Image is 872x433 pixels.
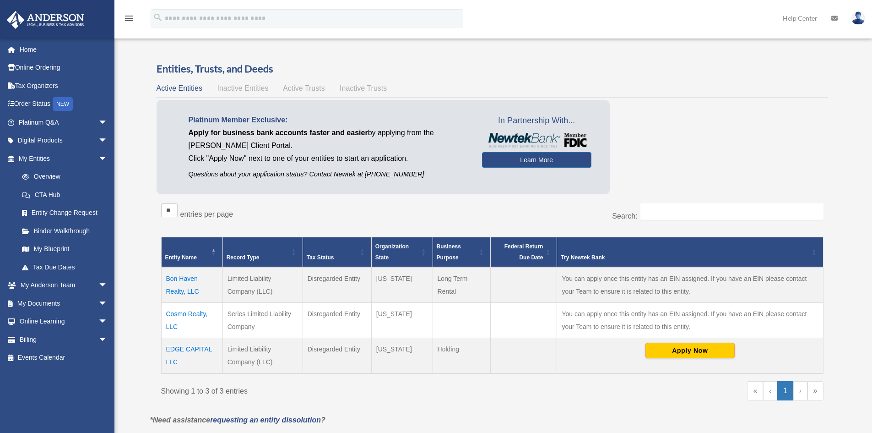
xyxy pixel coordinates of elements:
[747,381,763,400] a: First
[437,243,461,261] span: Business Purpose
[6,40,121,59] a: Home
[53,97,73,111] div: NEW
[13,168,112,186] a: Overview
[222,237,303,268] th: Record Type: Activate to sort
[793,381,807,400] a: Next
[482,152,591,168] a: Learn More
[217,84,268,92] span: Inactive Entities
[6,59,121,77] a: Online Ordering
[504,243,543,261] span: Federal Return Due Date
[161,237,222,268] th: Entity Name: Activate to invert sorting
[124,13,135,24] i: menu
[6,312,121,331] a: Online Learningarrow_drop_down
[303,237,371,268] th: Tax Status: Activate to sort
[13,240,117,258] a: My Blueprint
[612,212,637,220] label: Search:
[165,254,197,261] span: Entity Name
[189,129,368,137] span: Apply for business bank accounts faster and easier
[371,237,433,268] th: Organization State: Activate to sort
[6,77,121,95] a: Tax Organizers
[283,84,325,92] span: Active Trusts
[150,416,325,424] em: *Need assistance ?
[433,338,490,374] td: Holding
[153,12,163,22] i: search
[189,126,468,152] p: by applying from the [PERSON_NAME] Client Portal.
[371,267,433,303] td: [US_STATE]
[490,237,557,268] th: Federal Return Due Date: Activate to sort
[210,416,321,424] a: requesting an entity dissolution
[189,114,468,126] p: Platinum Member Exclusive:
[98,312,117,331] span: arrow_drop_down
[13,258,117,276] a: Tax Due Dates
[851,11,865,25] img: User Pic
[98,132,117,150] span: arrow_drop_down
[13,186,117,204] a: CTA Hub
[98,113,117,132] span: arrow_drop_down
[222,338,303,374] td: Limited Liability Company (LLC)
[777,381,793,400] a: 1
[6,294,121,312] a: My Documentsarrow_drop_down
[371,303,433,338] td: [US_STATE]
[98,276,117,295] span: arrow_drop_down
[6,113,121,132] a: Platinum Q&Aarrow_drop_down
[6,330,121,349] a: Billingarrow_drop_down
[303,338,371,374] td: Disregarded Entity
[6,95,121,114] a: Order StatusNEW
[375,243,409,261] span: Organization State
[180,210,233,218] label: entries per page
[98,330,117,349] span: arrow_drop_down
[371,338,433,374] td: [US_STATE]
[557,267,823,303] td: You can apply once this entity has an EIN assigned. If you have an EIN please contact your Team t...
[98,149,117,168] span: arrow_drop_down
[6,349,121,367] a: Events Calendar
[6,149,117,168] a: My Entitiesarrow_drop_down
[763,381,777,400] a: Previous
[303,267,371,303] td: Disregarded Entity
[557,303,823,338] td: You can apply once this entity has an EIN assigned. If you have an EIN please contact your Team t...
[807,381,823,400] a: Last
[161,267,222,303] td: Bon Haven Realty, LLC
[340,84,387,92] span: Inactive Trusts
[157,84,202,92] span: Active Entities
[189,152,468,165] p: Click "Apply Now" next to one of your entities to start an application.
[161,303,222,338] td: Cosmo Realty, LLC
[161,338,222,374] td: EDGE CAPITAL LLC
[13,204,117,222] a: Entity Change Request
[645,343,735,358] button: Apply Now
[222,267,303,303] td: Limited Liability Company (LLC)
[189,169,468,180] p: Questions about your application status? Contact Newtek at [PHONE_NUMBER]
[157,62,828,76] h3: Entities, Trusts, and Deeds
[433,267,490,303] td: Long Term Rental
[227,254,260,261] span: Record Type
[433,237,490,268] th: Business Purpose: Activate to sort
[487,133,587,148] img: NewtekBankLogoSM.png
[222,303,303,338] td: Series Limited Liability Company
[557,237,823,268] th: Try Newtek Bank : Activate to sort
[13,222,117,240] a: Binder Walkthrough
[98,294,117,313] span: arrow_drop_down
[303,303,371,338] td: Disregarded Entity
[482,114,591,128] span: In Partnership With...
[4,11,87,29] img: Anderson Advisors Platinum Portal
[161,381,486,398] div: Showing 1 to 3 of 3 entries
[124,16,135,24] a: menu
[307,254,334,261] span: Tax Status
[6,276,121,295] a: My Anderson Teamarrow_drop_down
[6,132,121,150] a: Digital Productsarrow_drop_down
[561,252,809,263] div: Try Newtek Bank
